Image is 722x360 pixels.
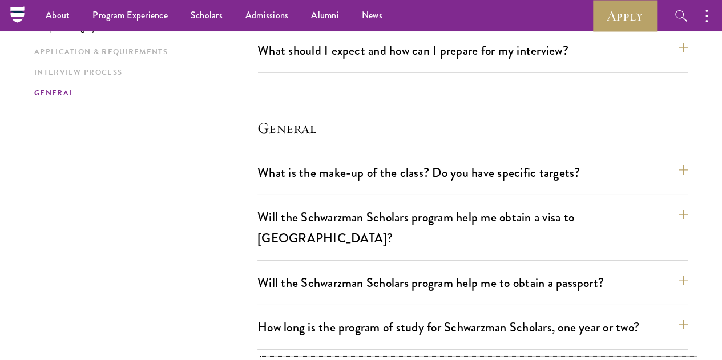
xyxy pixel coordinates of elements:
button: Will the Schwarzman Scholars program help me to obtain a passport? [257,270,688,296]
button: How long is the program of study for Schwarzman Scholars, one year or two? [257,314,688,340]
button: Will the Schwarzman Scholars program help me obtain a visa to [GEOGRAPHIC_DATA]? [257,204,688,251]
button: What should I expect and how can I prepare for my interview? [257,38,688,63]
h4: General [257,119,688,137]
a: General [34,87,251,99]
p: Jump to category: [34,22,257,32]
button: What is the make-up of the class? Do you have specific targets? [257,160,688,185]
a: Application & Requirements [34,46,251,58]
a: Interview Process [34,67,251,79]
